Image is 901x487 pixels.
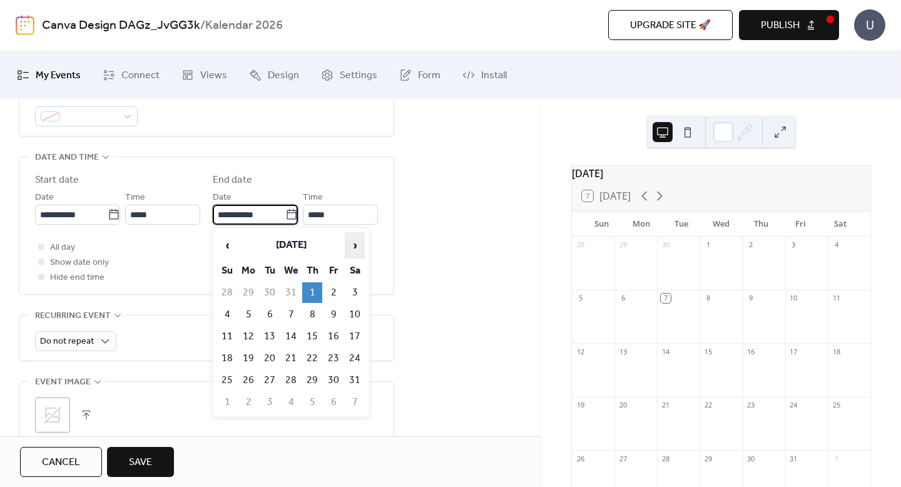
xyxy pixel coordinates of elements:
span: › [345,233,364,258]
div: 13 [618,347,628,356]
div: 1 [832,454,841,463]
td: 26 [238,370,258,391]
td: 30 [323,370,344,391]
td: 1 [217,392,237,413]
span: Cancel [42,455,80,470]
div: 25 [832,401,841,410]
div: Start date [35,173,79,188]
div: Wed [701,212,741,237]
span: Time [303,190,323,205]
div: 22 [703,401,713,410]
a: Connect [93,56,169,94]
div: 29 [703,454,713,463]
td: 13 [260,326,280,347]
td: 22 [302,348,322,369]
span: Date [213,190,232,205]
div: 19 [576,401,585,410]
td: 8 [302,304,322,325]
span: Install [481,66,507,85]
td: 24 [345,348,365,369]
td: 31 [345,370,365,391]
div: Thu [741,212,781,237]
span: Event image [35,375,91,390]
td: 6 [260,304,280,325]
th: [DATE] [238,232,344,259]
div: 20 [618,401,628,410]
td: 2 [323,282,344,303]
td: 17 [345,326,365,347]
td: 25 [217,370,237,391]
button: Save [107,447,174,477]
div: Mon [622,212,662,237]
div: Fri [781,212,821,237]
td: 1 [302,282,322,303]
a: Design [240,56,308,94]
div: 28 [576,240,585,250]
span: ‹ [218,233,237,258]
span: Date [35,190,54,205]
span: Form [418,66,440,85]
span: Settings [340,66,377,85]
div: End date [213,173,252,188]
div: 26 [576,454,585,463]
td: 27 [260,370,280,391]
div: 27 [618,454,628,463]
a: Form [390,56,450,94]
td: 7 [281,304,301,325]
button: Publish [739,10,839,40]
td: 29 [302,370,322,391]
div: 29 [618,240,628,250]
div: 11 [832,294,841,303]
td: 28 [217,282,237,303]
div: 3 [789,240,798,250]
td: 6 [323,392,344,413]
div: 18 [832,347,841,356]
th: Fr [323,260,344,281]
td: 3 [345,282,365,303]
td: 18 [217,348,237,369]
div: 30 [661,240,670,250]
td: 31 [281,282,301,303]
td: 30 [260,282,280,303]
div: 1 [703,240,713,250]
td: 28 [281,370,301,391]
button: Cancel [20,447,102,477]
td: 29 [238,282,258,303]
td: 19 [238,348,258,369]
div: 23 [746,401,756,410]
td: 9 [323,304,344,325]
th: Mo [238,260,258,281]
span: Views [200,66,227,85]
div: 5 [576,294,585,303]
span: My Events [36,66,81,85]
td: 15 [302,326,322,347]
div: 17 [789,347,798,356]
td: 23 [323,348,344,369]
div: 28 [661,454,670,463]
td: 2 [238,392,258,413]
span: Time [125,190,145,205]
span: Recurring event [35,309,111,324]
th: Tu [260,260,280,281]
div: 31 [789,454,798,463]
div: Sat [820,212,860,237]
div: ; [35,397,70,433]
div: 7 [661,294,670,303]
a: Settings [312,56,387,94]
img: logo [16,15,34,35]
td: 3 [260,392,280,413]
div: 2 [746,240,756,250]
td: 5 [238,304,258,325]
span: Connect [121,66,160,85]
div: U [854,9,885,41]
td: 12 [238,326,258,347]
div: [DATE] [572,166,870,181]
button: Upgrade site 🚀 [608,10,733,40]
div: 14 [661,347,670,356]
span: Hide end time [50,270,104,285]
a: Canva Design DAGz_JvGG3k [42,14,200,38]
span: Publish [761,18,800,33]
th: We [281,260,301,281]
b: Kalendar 2026 [205,14,283,38]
